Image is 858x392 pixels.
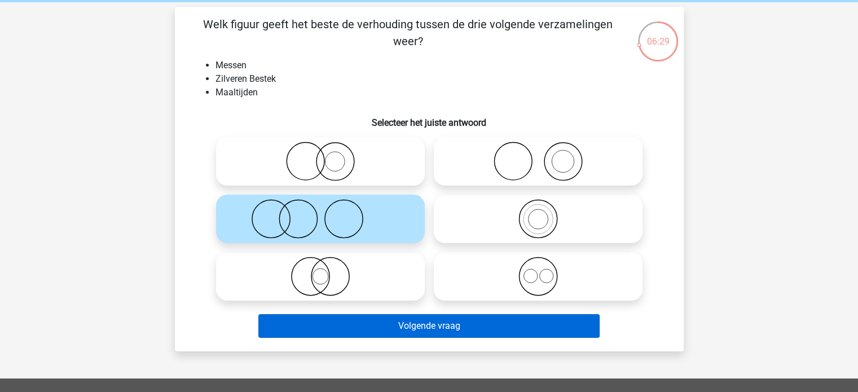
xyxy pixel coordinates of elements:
li: Maaltijden [215,86,666,99]
div: 06:29 [637,20,679,49]
li: Zilveren Bestek [215,72,666,86]
h6: Selecteer het juiste antwoord [193,108,666,128]
button: Volgende vraag [258,314,600,338]
p: Welk figuur geeft het beste de verhouding tussen de drie volgende verzamelingen weer? [193,16,623,50]
li: Messen [215,59,666,72]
